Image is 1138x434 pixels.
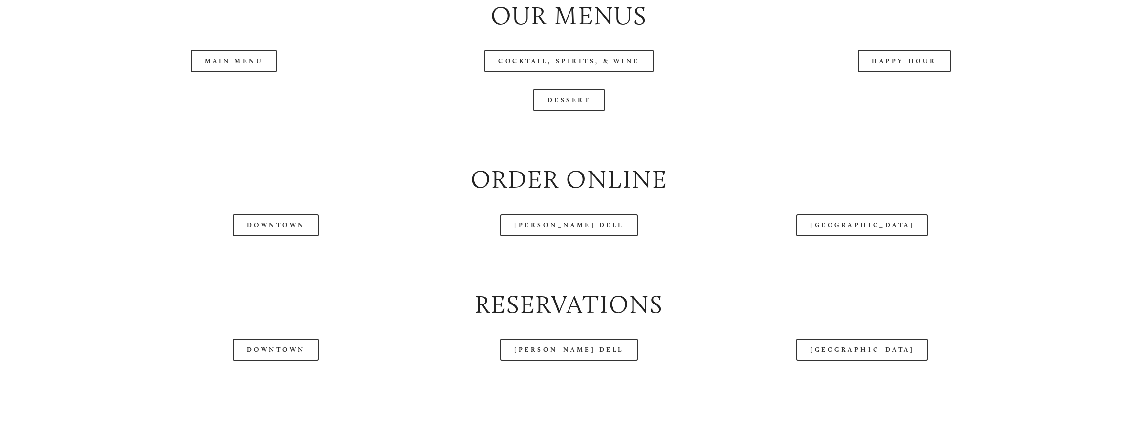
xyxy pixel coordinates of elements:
[533,89,605,111] a: Dessert
[233,214,319,236] a: Downtown
[500,214,638,236] a: [PERSON_NAME] Dell
[796,339,928,361] a: [GEOGRAPHIC_DATA]
[75,287,1063,322] h2: Reservations
[796,214,928,236] a: [GEOGRAPHIC_DATA]
[75,162,1063,197] h2: Order Online
[500,339,638,361] a: [PERSON_NAME] Dell
[233,339,319,361] a: Downtown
